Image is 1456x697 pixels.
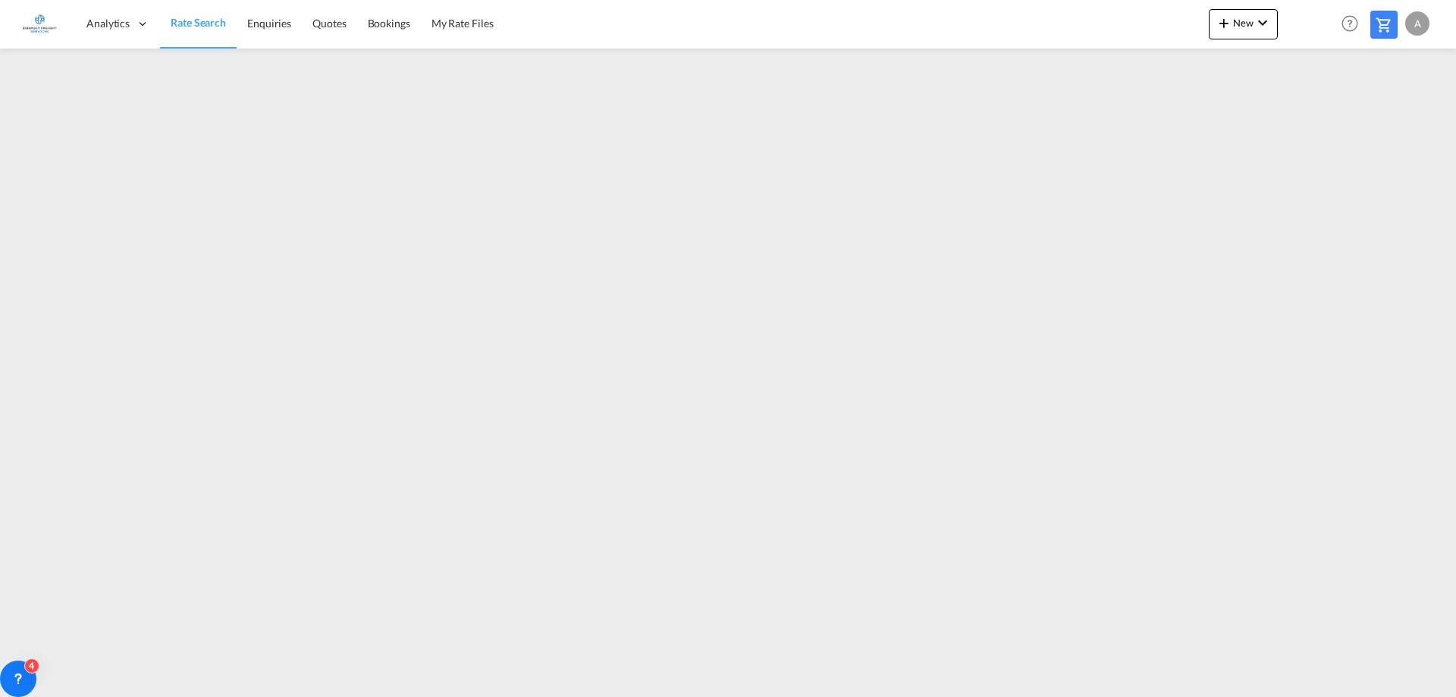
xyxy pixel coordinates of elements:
[1209,9,1278,39] button: icon-plus 400-fgNewicon-chevron-down
[1405,11,1429,36] div: A
[431,17,494,30] span: My Rate Files
[312,17,346,30] span: Quotes
[86,16,130,31] span: Analytics
[368,17,410,30] span: Bookings
[1215,17,1272,29] span: New
[247,17,291,30] span: Enquiries
[1215,14,1233,32] md-icon: icon-plus 400-fg
[1337,11,1370,38] div: Help
[23,7,57,41] img: e1326340b7c511ef854e8d6a806141ad.jpg
[171,16,226,29] span: Rate Search
[1337,11,1363,36] span: Help
[1254,14,1272,32] md-icon: icon-chevron-down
